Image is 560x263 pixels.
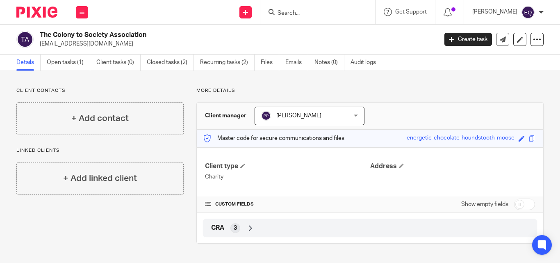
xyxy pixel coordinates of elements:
span: [PERSON_NAME] [276,113,321,119]
p: More details [196,87,544,94]
a: Emails [285,55,308,71]
p: Client contacts [16,87,184,94]
div: energetic-chocolate-houndstooth-moose [407,134,514,143]
span: Get Support [395,9,427,15]
h4: CUSTOM FIELDS [205,201,370,208]
p: [EMAIL_ADDRESS][DOMAIN_NAME] [40,40,432,48]
p: Master code for secure communications and files [203,134,344,142]
a: Recurring tasks (2) [200,55,255,71]
a: Open tasks (1) [47,55,90,71]
input: Search [277,10,351,17]
a: Audit logs [351,55,382,71]
a: Create task [444,33,492,46]
img: Pixie [16,7,57,18]
a: Closed tasks (2) [147,55,194,71]
h3: Client manager [205,112,246,120]
label: Show empty fields [461,200,508,208]
p: Charity [205,173,370,181]
h4: + Add linked client [63,172,137,185]
h4: + Add contact [71,112,129,125]
a: Notes (0) [314,55,344,71]
img: svg%3E [16,31,34,48]
h2: The Colony to Society Association [40,31,354,39]
p: [PERSON_NAME] [472,8,517,16]
a: Client tasks (0) [96,55,141,71]
img: svg%3E [261,111,271,121]
a: Details [16,55,41,71]
p: Linked clients [16,147,184,154]
a: Files [261,55,279,71]
span: CRA [211,224,224,232]
img: svg%3E [521,6,535,19]
span: 3 [234,224,237,232]
h4: Client type [205,162,370,171]
h4: Address [370,162,535,171]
